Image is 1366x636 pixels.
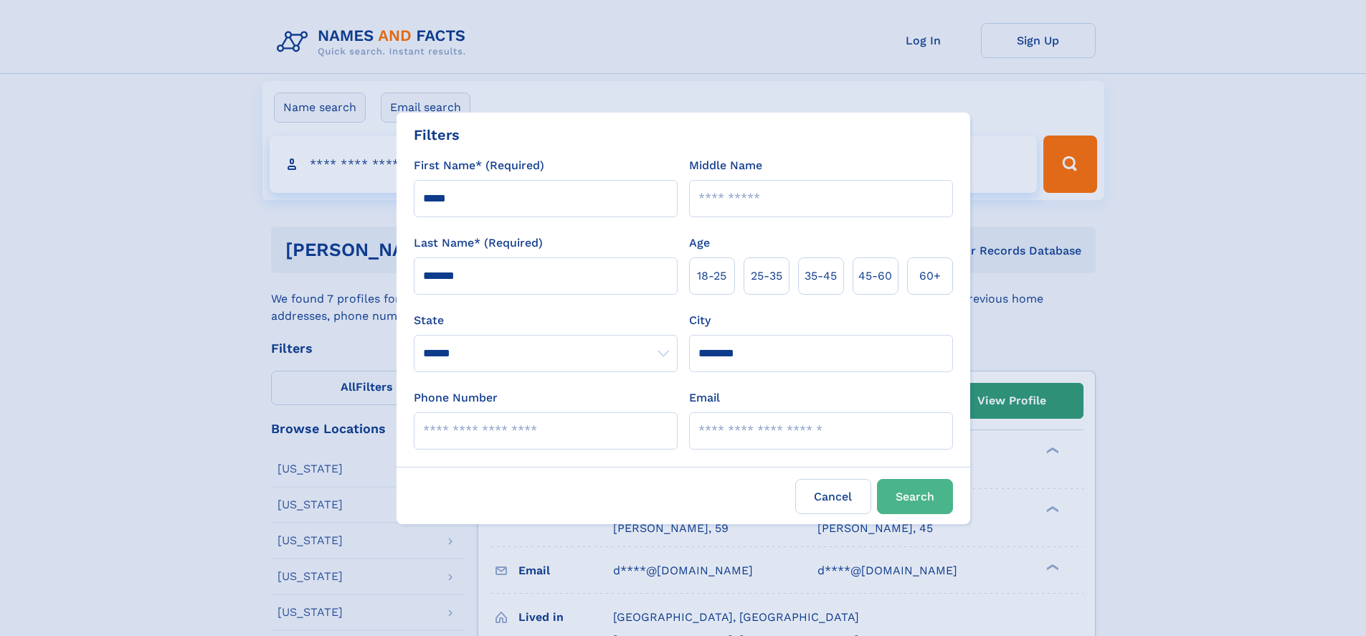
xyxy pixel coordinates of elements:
[877,479,953,514] button: Search
[751,267,782,285] span: 25‑35
[414,312,678,329] label: State
[689,312,711,329] label: City
[795,479,871,514] label: Cancel
[858,267,892,285] span: 45‑60
[919,267,941,285] span: 60+
[414,234,543,252] label: Last Name* (Required)
[697,267,726,285] span: 18‑25
[689,234,710,252] label: Age
[414,389,498,407] label: Phone Number
[689,157,762,174] label: Middle Name
[414,157,544,174] label: First Name* (Required)
[414,124,460,146] div: Filters
[805,267,837,285] span: 35‑45
[689,389,720,407] label: Email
